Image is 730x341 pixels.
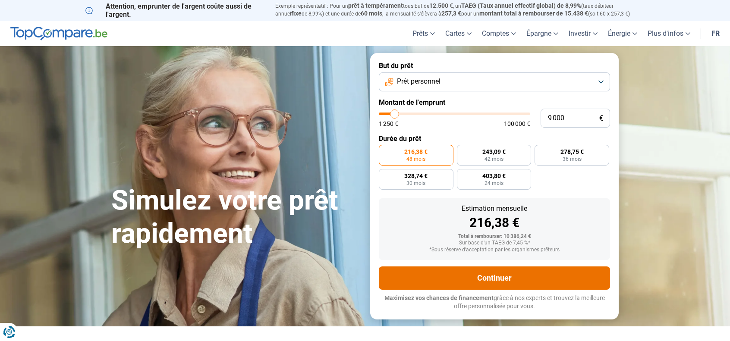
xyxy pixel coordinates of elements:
span: 328,74 € [404,173,428,179]
span: 24 mois [485,181,503,186]
label: But du prêt [379,62,610,70]
span: montant total à rembourser de 15.438 € [479,10,588,17]
img: TopCompare [10,27,107,41]
a: Prêts [407,21,440,46]
label: Montant de l'emprunt [379,98,610,106]
div: 216,38 € [386,216,603,229]
span: TAEG (Taux annuel effectif global) de 8,99% [461,2,581,9]
a: Investir [563,21,603,46]
div: Estimation mensuelle [386,205,603,212]
span: 48 mois [406,156,425,162]
h1: Simulez votre prêt rapidement [111,184,360,250]
span: 36 mois [563,156,582,162]
div: *Sous réserve d'acceptation par les organismes prêteurs [386,247,603,253]
span: 403,80 € [482,173,506,179]
p: Attention, emprunter de l'argent coûte aussi de l'argent. [85,2,265,19]
span: 60 mois [361,10,382,17]
p: grâce à nos experts et trouvez la meilleure offre personnalisée pour vous. [379,294,610,311]
span: 243,09 € [482,149,506,155]
a: Cartes [440,21,477,46]
button: Continuer [379,266,610,290]
span: 100 000 € [504,121,530,127]
span: Prêt personnel [397,77,441,86]
div: Total à rembourser: 10 386,24 € [386,234,603,240]
span: 1 250 € [379,121,398,127]
a: Épargne [521,21,563,46]
span: € [599,115,603,122]
span: 216,38 € [404,149,428,155]
span: 257,3 € [441,10,461,17]
label: Durée du prêt [379,135,610,143]
p: Exemple représentatif : Pour un tous but de , un (taux débiteur annuel de 8,99%) et une durée de ... [275,2,645,18]
button: Prêt personnel [379,72,610,91]
span: 12.500 € [429,2,453,9]
span: 30 mois [406,181,425,186]
span: 42 mois [485,156,503,162]
span: Maximisez vos chances de financement [384,294,494,301]
span: 278,75 € [560,149,584,155]
div: Sur base d'un TAEG de 7,45 %* [386,240,603,246]
span: prêt à tempérament [348,2,403,9]
a: Comptes [477,21,521,46]
span: fixe [291,10,302,17]
a: fr [706,21,725,46]
a: Énergie [603,21,642,46]
a: Plus d'infos [642,21,695,46]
